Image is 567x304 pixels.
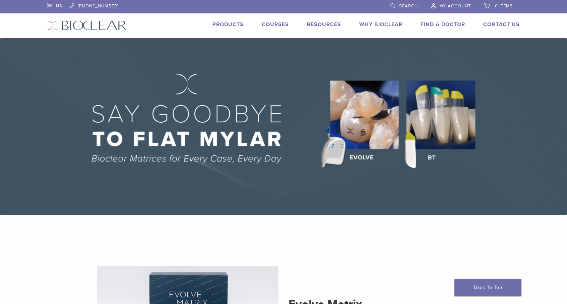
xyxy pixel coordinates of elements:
[439,3,471,9] span: My Account
[359,21,402,28] a: Why Bioclear
[212,21,244,28] a: Products
[454,279,521,296] a: Back To Top
[421,21,465,28] a: Find A Doctor
[262,21,289,28] a: Courses
[495,3,513,9] span: 0 items
[483,21,520,28] a: Contact Us
[307,21,341,28] a: Resources
[47,20,127,30] img: Bioclear
[399,3,418,9] span: Search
